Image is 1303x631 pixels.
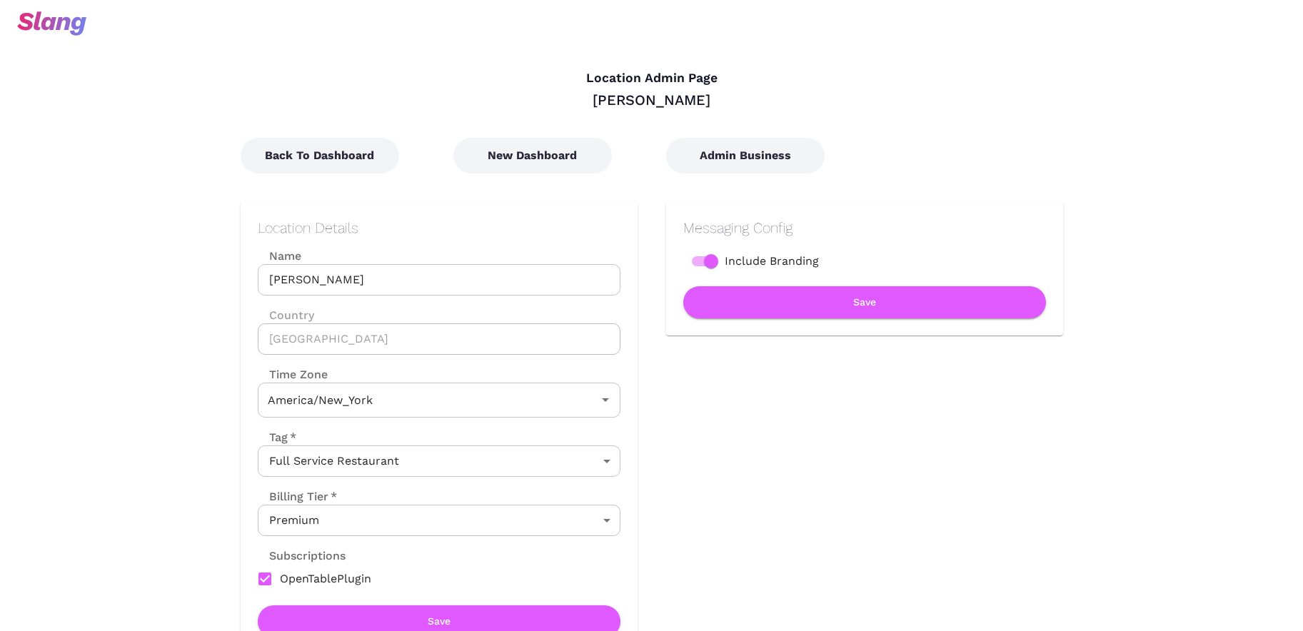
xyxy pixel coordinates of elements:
label: Name [258,248,620,264]
label: Time Zone [258,366,620,383]
label: Tag [258,429,296,445]
button: Open [595,390,615,410]
h2: Messaging Config [683,219,1046,236]
label: Subscriptions [258,547,346,564]
div: Full Service Restaurant [258,445,620,477]
h4: Location Admin Page [241,71,1063,86]
button: Back To Dashboard [241,138,399,173]
a: New Dashboard [453,148,612,162]
div: [PERSON_NAME] [241,91,1063,109]
img: svg+xml;base64,PHN2ZyB3aWR0aD0iOTciIGhlaWdodD0iMzQiIHZpZXdCb3g9IjAgMCA5NyAzNCIgZmlsbD0ibm9uZSIgeG... [17,11,86,36]
button: New Dashboard [453,138,612,173]
label: Billing Tier [258,488,337,505]
a: Back To Dashboard [241,148,399,162]
span: Include Branding [725,253,819,270]
button: Save [683,286,1046,318]
button: Admin Business [666,138,825,173]
a: Admin Business [666,148,825,162]
h2: Location Details [258,219,620,236]
label: Country [258,307,620,323]
div: Premium [258,505,620,536]
span: OpenTablePlugin [280,570,371,587]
